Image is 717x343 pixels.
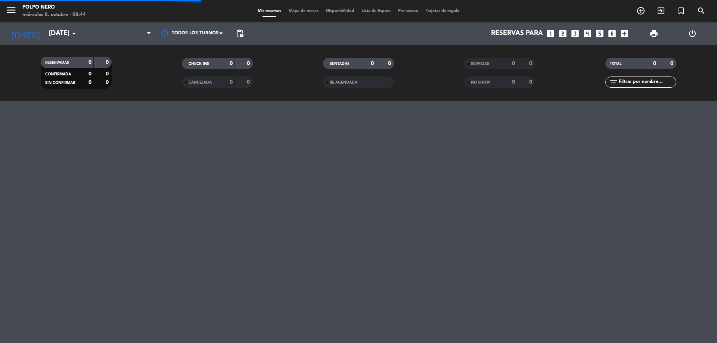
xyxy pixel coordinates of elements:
[89,80,91,85] strong: 0
[235,29,244,38] span: pending_actions
[371,61,374,66] strong: 0
[322,9,358,13] span: Disponibilidad
[45,61,69,65] span: RESERVADAS
[618,78,676,86] input: Filtrar por nombre...
[620,29,629,38] i: add_box
[89,71,91,77] strong: 0
[285,9,322,13] span: Mapa de mesas
[649,29,658,38] span: print
[45,72,71,76] span: CONFIRMADA
[697,6,706,15] i: search
[394,9,422,13] span: Pre-acceso
[6,4,17,18] button: menu
[230,79,233,85] strong: 0
[189,81,212,84] span: CANCELADA
[471,62,489,66] span: SERVIDAS
[529,61,534,66] strong: 0
[247,61,251,66] strong: 0
[6,4,17,16] i: menu
[607,29,617,38] i: looks_6
[512,61,515,66] strong: 0
[595,29,605,38] i: looks_5
[636,6,645,15] i: add_circle_outline
[529,79,534,85] strong: 0
[22,11,86,19] div: miércoles 8. octubre - 08:44
[610,62,621,66] span: TOTAL
[558,29,568,38] i: looks_two
[330,81,357,84] span: RE AGENDADA
[106,80,110,85] strong: 0
[247,79,251,85] strong: 0
[673,22,711,45] div: LOG OUT
[609,78,618,87] i: filter_list
[358,9,394,13] span: Lista de Espera
[230,61,233,66] strong: 0
[657,6,665,15] i: exit_to_app
[254,9,285,13] span: Mis reservas
[330,62,350,66] span: SENTADAS
[653,61,656,66] strong: 0
[677,6,686,15] i: turned_in_not
[546,29,555,38] i: looks_one
[670,61,675,66] strong: 0
[106,60,110,65] strong: 0
[471,81,490,84] span: NO SHOW
[45,81,75,85] span: SIN CONFIRMAR
[6,25,45,42] i: [DATE]
[22,4,86,11] div: Polpo Nero
[388,61,392,66] strong: 0
[512,79,515,85] strong: 0
[422,9,463,13] span: Tarjetas de regalo
[688,29,697,38] i: power_settings_new
[189,62,209,66] span: CHECK INS
[89,60,91,65] strong: 0
[583,29,592,38] i: looks_4
[106,71,110,77] strong: 0
[69,29,78,38] i: arrow_drop_down
[491,30,543,37] span: Reservas para
[570,29,580,38] i: looks_3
